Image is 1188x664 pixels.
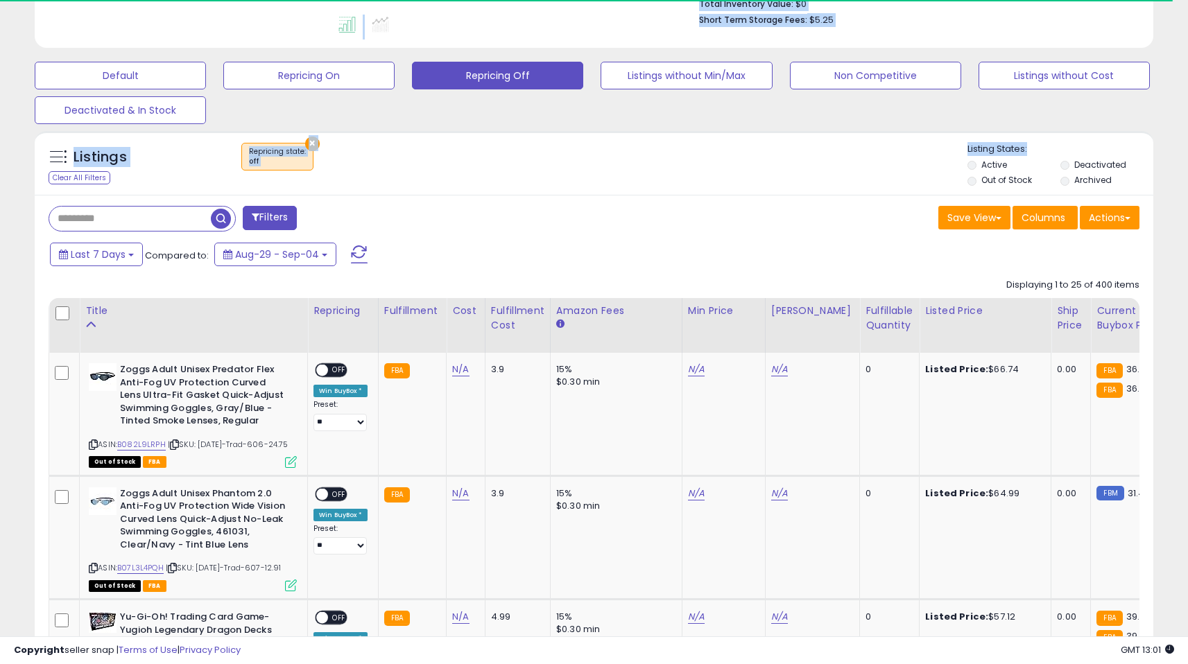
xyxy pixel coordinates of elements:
[1057,304,1085,333] div: Ship Price
[925,610,988,623] b: Listed Price:
[556,611,671,623] div: 15%
[866,611,909,623] div: 0
[313,385,368,397] div: Win BuyBox *
[866,304,913,333] div: Fulfillable Quantity
[1022,211,1065,225] span: Columns
[981,174,1032,186] label: Out of Stock
[89,580,141,592] span: All listings that are currently out of stock and unavailable for purchase on Amazon
[49,171,110,184] div: Clear All Filters
[967,143,1153,156] p: Listing States:
[50,243,143,266] button: Last 7 Days
[1057,363,1080,376] div: 0.00
[1096,304,1168,333] div: Current Buybox Price
[313,304,372,318] div: Repricing
[89,363,297,466] div: ASIN:
[452,304,479,318] div: Cost
[119,643,178,656] a: Terms of Use
[1126,382,1151,395] span: 36.99
[1074,174,1112,186] label: Archived
[771,487,788,500] a: N/A
[89,487,117,515] img: 31aB7oIcy3L._SL40_.jpg
[243,206,297,230] button: Filters
[117,439,166,451] a: B082L9LRPH
[981,159,1007,171] label: Active
[601,62,772,89] button: Listings without Min/Max
[491,363,540,376] div: 3.9
[1080,206,1139,229] button: Actions
[938,206,1010,229] button: Save View
[925,304,1045,318] div: Listed Price
[452,362,469,376] a: N/A
[1126,610,1151,623] span: 39.09
[556,304,676,318] div: Amazon Fees
[89,611,117,633] img: 51wwvGJMuKL._SL40_.jpg
[1096,611,1122,626] small: FBA
[412,62,583,89] button: Repricing Off
[35,96,206,124] button: Deactivated & In Stock
[328,488,350,500] span: OFF
[166,562,282,573] span: | SKU: [DATE]-Trad-607-12.91
[143,456,166,468] span: FBA
[1057,611,1080,623] div: 0.00
[328,612,350,624] span: OFF
[556,500,671,512] div: $0.30 min
[1126,362,1151,376] span: 36.99
[1013,206,1078,229] button: Columns
[1057,487,1080,500] div: 0.00
[117,562,164,574] a: B07L3L4PQH
[89,363,117,391] img: 31wtEZ1to-L._SL40_.jpg
[313,524,368,555] div: Preset:
[313,400,368,431] div: Preset:
[1096,383,1122,398] small: FBA
[925,611,1040,623] div: $57.12
[1074,159,1126,171] label: Deactivated
[1128,487,1151,500] span: 31.44
[168,439,289,450] span: | SKU: [DATE]-Trad-606-24.75
[688,304,759,318] div: Min Price
[688,362,705,376] a: N/A
[14,643,64,656] strong: Copyright
[85,304,302,318] div: Title
[491,487,540,500] div: 3.9
[35,62,206,89] button: Default
[249,157,306,166] div: off
[925,363,1040,376] div: $66.74
[214,243,336,266] button: Aug-29 - Sep-04
[74,148,127,167] h5: Listings
[143,580,166,592] span: FBA
[1121,643,1174,656] span: 2025-09-12 13:01 GMT
[120,487,289,555] b: Zoggs Adult Unisex Phantom 2.0 Anti-Fog UV Protection Wide Vision Curved Lens Quick-Adjust No-Lea...
[556,363,671,376] div: 15%
[89,456,141,468] span: All listings that are currently out of stock and unavailable for purchase on Amazon
[556,318,565,331] small: Amazon Fees.
[249,146,306,167] span: Repricing state :
[1096,363,1122,378] small: FBA
[790,62,961,89] button: Non Competitive
[328,365,350,376] span: OFF
[491,304,544,333] div: Fulfillment Cost
[925,362,988,376] b: Listed Price:
[688,487,705,500] a: N/A
[120,611,289,653] b: Yu-Gi-Oh! Trading Card Game- Yugioh Legendary Dragon Decks Box
[384,304,440,318] div: Fulfillment
[71,247,126,261] span: Last 7 Days
[771,610,788,624] a: N/A
[556,376,671,388] div: $0.30 min
[866,487,909,500] div: 0
[305,137,320,151] button: ×
[1006,279,1139,292] div: Displaying 1 to 25 of 400 items
[556,487,671,500] div: 15%
[771,304,854,318] div: [PERSON_NAME]
[866,363,909,376] div: 0
[771,362,788,376] a: N/A
[491,611,540,623] div: 4.99
[384,363,410,378] small: FBA
[145,249,209,262] span: Compared to:
[452,610,469,624] a: N/A
[384,611,410,626] small: FBA
[235,247,319,261] span: Aug-29 - Sep-04
[925,487,988,500] b: Listed Price:
[120,363,289,431] b: Zoggs Adult Unisex Predator Flex Anti-Fog UV Protection Curved Lens Ultra-Fit Gasket Quick-Adjust...
[89,487,297,590] div: ASIN:
[180,643,241,656] a: Privacy Policy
